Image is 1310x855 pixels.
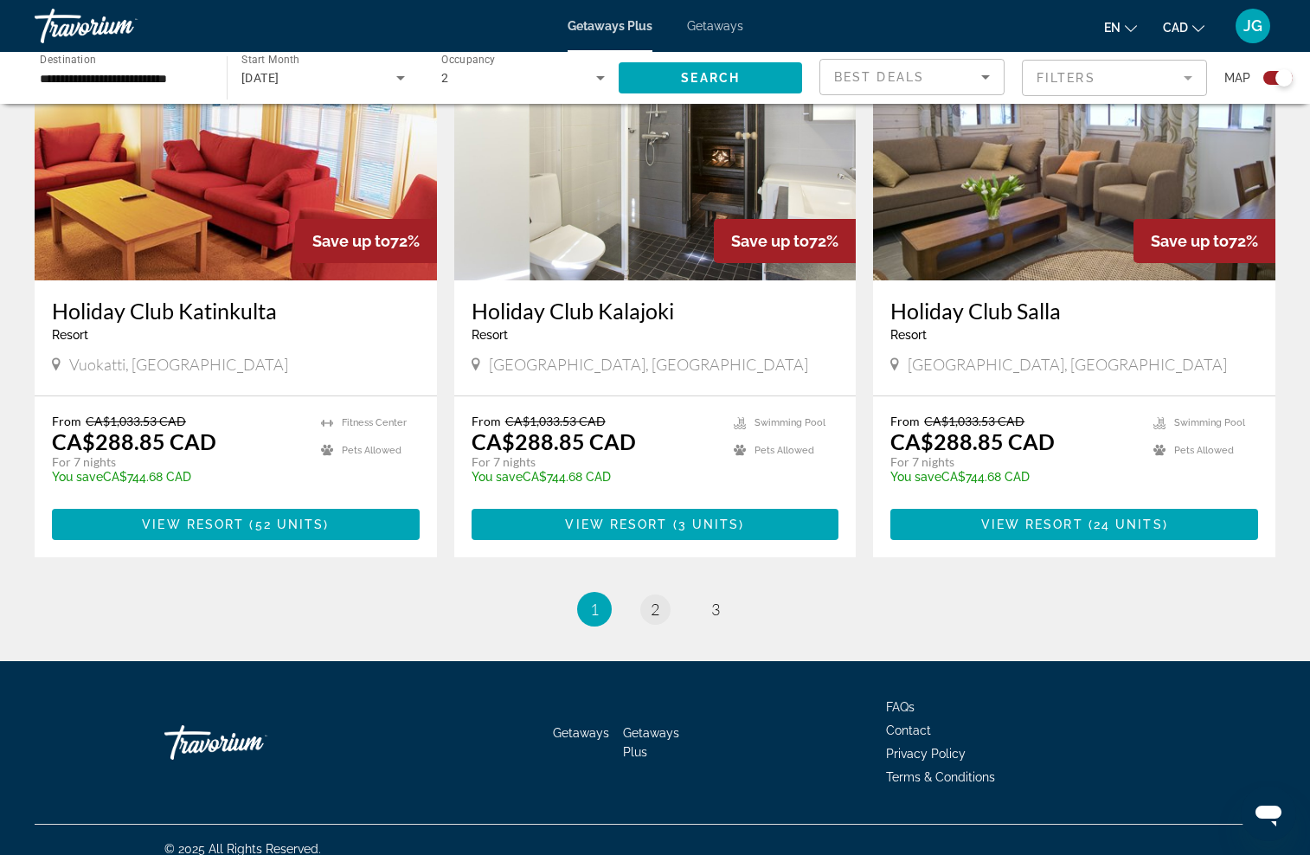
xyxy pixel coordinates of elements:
[981,517,1083,531] span: View Resort
[890,428,1055,454] p: CA$288.85 CAD
[619,62,802,93] button: Search
[834,67,990,87] mat-select: Sort by
[1163,21,1188,35] span: CAD
[52,454,304,470] p: For 7 nights
[890,298,1258,324] a: Holiday Club Salla
[35,592,1275,627] nav: Pagination
[1104,21,1121,35] span: en
[1241,786,1296,841] iframe: Bouton de lancement de la fenêtre de messagerie
[454,3,857,280] img: 2417I01X.jpg
[924,414,1024,428] span: CA$1,033.53 CAD
[1230,8,1275,44] button: User Menu
[1174,417,1245,428] span: Swimming Pool
[472,470,717,484] p: CA$744.68 CAD
[441,71,448,85] span: 2
[886,700,915,714] a: FAQs
[52,414,81,428] span: From
[1163,15,1204,40] button: Change currency
[678,517,740,531] span: 3 units
[52,509,420,540] button: View Resort(52 units)
[711,600,720,619] span: 3
[164,717,337,768] a: Travorium
[886,770,995,784] a: Terms & Conditions
[244,517,329,531] span: ( )
[472,428,636,454] p: CA$288.85 CAD
[1224,66,1250,90] span: Map
[714,219,856,263] div: 72%
[755,417,825,428] span: Swimming Pool
[908,355,1227,374] span: [GEOGRAPHIC_DATA], [GEOGRAPHIC_DATA]
[142,517,244,531] span: View Resort
[668,517,745,531] span: ( )
[890,470,941,484] span: You save
[568,19,652,33] a: Getaways Plus
[472,454,717,470] p: For 7 nights
[834,70,924,84] span: Best Deals
[35,3,208,48] a: Travorium
[52,428,216,454] p: CA$288.85 CAD
[52,470,304,484] p: CA$744.68 CAD
[86,414,186,428] span: CA$1,033.53 CAD
[472,414,501,428] span: From
[312,232,390,250] span: Save up to
[886,723,931,737] a: Contact
[1151,232,1229,250] span: Save up to
[472,509,839,540] button: View Resort(3 units)
[1133,219,1275,263] div: 72%
[890,414,920,428] span: From
[472,298,839,324] a: Holiday Club Kalajoki
[1083,517,1168,531] span: ( )
[489,355,808,374] span: [GEOGRAPHIC_DATA], [GEOGRAPHIC_DATA]
[731,232,809,250] span: Save up to
[553,726,609,740] a: Getaways
[69,355,288,374] span: Vuokatti, [GEOGRAPHIC_DATA]
[590,600,599,619] span: 1
[241,71,279,85] span: [DATE]
[255,517,324,531] span: 52 units
[35,3,437,280] img: 2247I01L.jpg
[52,470,103,484] span: You save
[1104,15,1137,40] button: Change language
[623,726,679,759] a: Getaways Plus
[681,71,740,85] span: Search
[651,600,659,619] span: 2
[295,219,437,263] div: 72%
[1022,59,1207,97] button: Filter
[472,470,523,484] span: You save
[890,509,1258,540] button: View Resort(24 units)
[241,54,299,66] span: Start Month
[505,414,606,428] span: CA$1,033.53 CAD
[1094,517,1163,531] span: 24 units
[890,328,927,342] span: Resort
[472,328,508,342] span: Resort
[1174,445,1234,456] span: Pets Allowed
[1243,17,1262,35] span: JG
[52,298,420,324] a: Holiday Club Katinkulta
[40,53,96,65] span: Destination
[52,328,88,342] span: Resort
[755,445,814,456] span: Pets Allowed
[890,454,1136,470] p: For 7 nights
[342,445,401,456] span: Pets Allowed
[873,3,1275,280] img: 3939I01L.jpg
[441,54,496,66] span: Occupancy
[886,747,966,761] a: Privacy Policy
[687,19,743,33] a: Getaways
[890,470,1136,484] p: CA$744.68 CAD
[565,517,667,531] span: View Resort
[342,417,407,428] span: Fitness Center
